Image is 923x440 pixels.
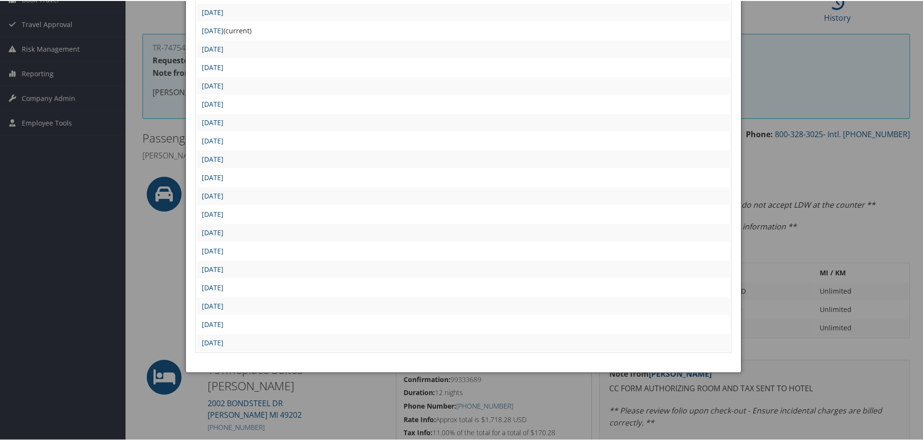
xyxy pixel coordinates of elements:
[202,227,224,236] a: [DATE]
[202,43,224,53] a: [DATE]
[202,80,224,89] a: [DATE]
[202,282,224,291] a: [DATE]
[202,25,224,34] a: [DATE]
[197,21,730,39] td: (current)
[202,264,224,273] a: [DATE]
[202,135,224,144] a: [DATE]
[202,190,224,199] a: [DATE]
[202,99,224,108] a: [DATE]
[202,319,224,328] a: [DATE]
[202,245,224,255] a: [DATE]
[202,172,224,181] a: [DATE]
[202,300,224,310] a: [DATE]
[202,62,224,71] a: [DATE]
[202,337,224,346] a: [DATE]
[202,117,224,126] a: [DATE]
[202,209,224,218] a: [DATE]
[202,7,224,16] a: [DATE]
[202,154,224,163] a: [DATE]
